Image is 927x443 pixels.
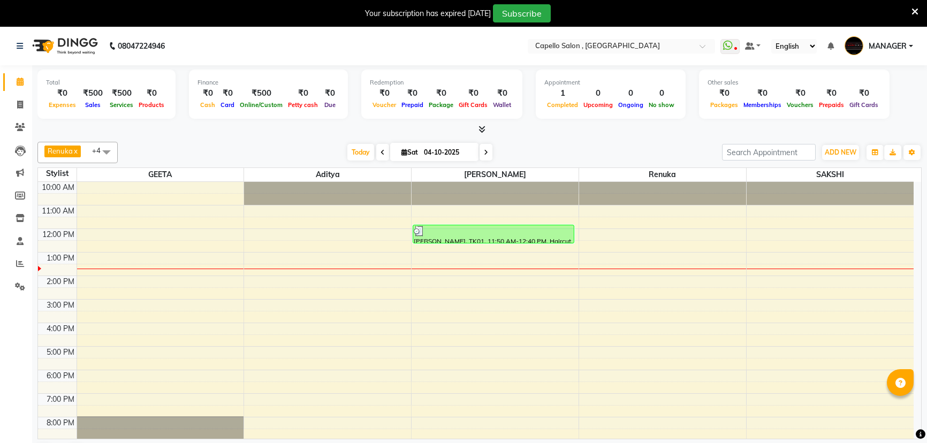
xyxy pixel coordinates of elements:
[784,101,816,109] span: Vouchers
[92,146,109,155] span: +4
[847,101,881,109] span: Gift Cards
[741,101,784,109] span: Memberships
[426,87,456,100] div: ₹0
[285,101,321,109] span: Petty cash
[708,87,741,100] div: ₹0
[44,394,77,405] div: 7:00 PM
[370,101,399,109] span: Voucher
[581,87,616,100] div: 0
[44,300,77,311] div: 3:00 PM
[38,168,77,179] div: Stylist
[399,87,426,100] div: ₹0
[218,87,237,100] div: ₹0
[399,148,421,156] span: Sat
[845,36,863,55] img: MANAGER
[544,101,581,109] span: Completed
[44,370,77,381] div: 6:00 PM
[40,205,77,217] div: 11:00 AM
[197,87,218,100] div: ₹0
[107,87,136,100] div: ₹500
[399,101,426,109] span: Prepaid
[285,87,321,100] div: ₹0
[816,101,847,109] span: Prepaids
[244,168,411,181] span: aditya
[197,78,339,87] div: Finance
[413,225,574,243] div: [PERSON_NAME], TK01, 11:50 AM-12:40 PM, Haircut,[PERSON_NAME] Trim/Shave
[321,87,339,100] div: ₹0
[40,229,77,240] div: 12:00 PM
[46,101,79,109] span: Expenses
[27,31,101,61] img: logo
[544,78,677,87] div: Appointment
[40,182,77,193] div: 10:00 AM
[581,101,616,109] span: Upcoming
[456,87,490,100] div: ₹0
[847,87,881,100] div: ₹0
[44,417,77,429] div: 8:00 PM
[426,101,456,109] span: Package
[456,101,490,109] span: Gift Cards
[136,87,167,100] div: ₹0
[616,87,646,100] div: 0
[722,144,816,161] input: Search Appointment
[79,87,107,100] div: ₹500
[46,87,79,100] div: ₹0
[347,144,374,161] span: Today
[82,101,103,109] span: Sales
[708,101,741,109] span: Packages
[816,87,847,100] div: ₹0
[490,101,514,109] span: Wallet
[107,101,136,109] span: Services
[365,8,491,19] div: Your subscription has expired [DATE]
[370,78,514,87] div: Redemption
[73,147,78,155] a: x
[218,101,237,109] span: Card
[869,41,907,52] span: MANAGER
[747,168,914,181] span: SAKSHI
[46,78,167,87] div: Total
[237,87,285,100] div: ₹500
[44,323,77,334] div: 4:00 PM
[616,101,646,109] span: Ongoing
[646,87,677,100] div: 0
[646,101,677,109] span: No show
[322,101,338,109] span: Due
[44,347,77,358] div: 5:00 PM
[493,4,551,22] button: Subscribe
[44,253,77,264] div: 1:00 PM
[708,78,881,87] div: Other sales
[579,168,746,181] span: Renuka
[136,101,167,109] span: Products
[412,168,579,181] span: [PERSON_NAME]
[825,148,856,156] span: ADD NEW
[77,168,244,181] span: GEETA
[741,87,784,100] div: ₹0
[370,87,399,100] div: ₹0
[822,145,859,160] button: ADD NEW
[44,276,77,287] div: 2:00 PM
[882,400,916,432] iframe: chat widget
[421,144,474,161] input: 2025-10-04
[197,101,218,109] span: Cash
[784,87,816,100] div: ₹0
[118,31,165,61] b: 08047224946
[48,147,73,155] span: Renuka
[544,87,581,100] div: 1
[490,87,514,100] div: ₹0
[237,101,285,109] span: Online/Custom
